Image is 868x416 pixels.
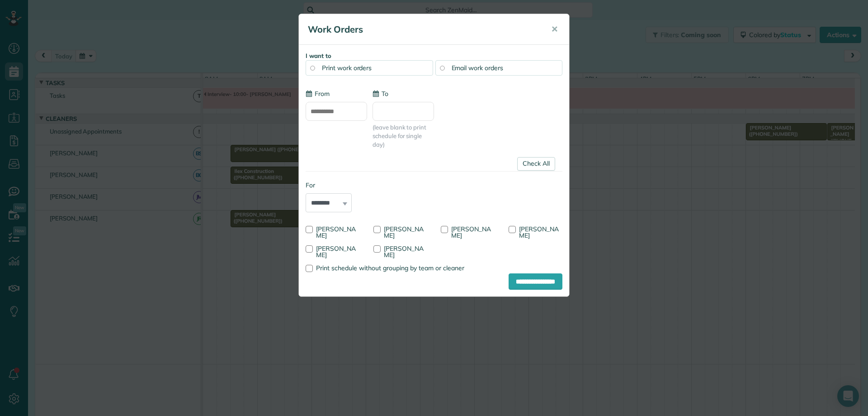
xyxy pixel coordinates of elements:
[384,244,424,259] span: [PERSON_NAME]
[551,24,558,34] span: ✕
[316,244,356,259] span: [PERSON_NAME]
[308,23,538,36] h5: Work Orders
[306,181,352,190] label: For
[384,225,424,239] span: [PERSON_NAME]
[310,66,315,70] input: Print work orders
[519,225,559,239] span: [PERSON_NAME]
[316,225,356,239] span: [PERSON_NAME]
[451,225,491,239] span: [PERSON_NAME]
[373,123,434,149] span: (leave blank to print schedule for single day)
[322,64,372,72] span: Print work orders
[306,89,330,98] label: From
[517,157,555,171] a: Check All
[452,64,503,72] span: Email work orders
[440,66,444,70] input: Email work orders
[316,264,464,272] span: Print schedule without grouping by team or cleaner
[373,89,388,98] label: To
[306,52,331,59] strong: I want to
